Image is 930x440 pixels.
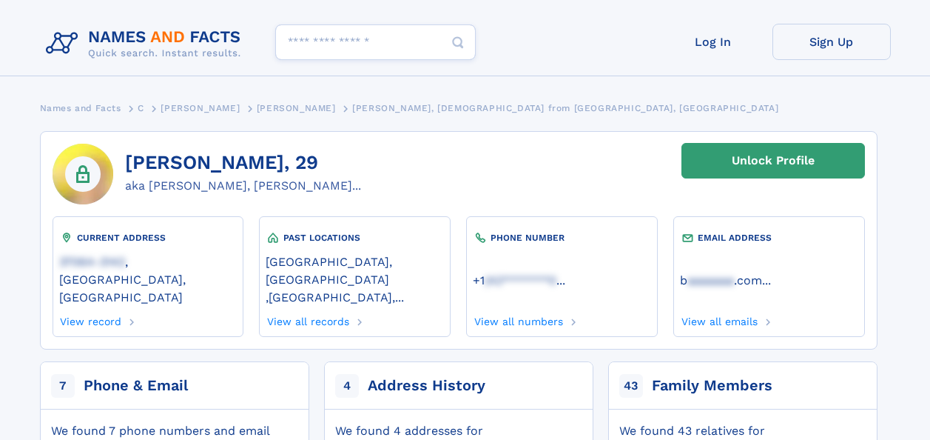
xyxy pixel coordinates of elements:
[440,24,476,61] button: Search Button
[59,311,122,327] a: View record
[681,143,865,179] a: Unlock Profile
[473,311,563,327] a: View all numbers
[352,103,778,113] span: [PERSON_NAME], [DEMOGRAPHIC_DATA] from [GEOGRAPHIC_DATA], [GEOGRAPHIC_DATA]
[473,230,650,245] div: PHONE NUMBER
[59,255,125,269] span: 37064-3142
[473,273,650,287] a: ...
[654,24,772,60] a: Log In
[732,144,815,178] div: Unlock Profile
[680,272,762,287] a: baaaaaaa.com
[51,374,75,398] span: 7
[138,99,144,117] a: C
[680,273,857,287] a: ...
[257,103,336,113] span: [PERSON_NAME]
[59,230,237,245] div: CURRENT ADDRESS
[266,245,443,311] div: ,
[680,230,857,245] div: EMAIL ADDRESS
[266,230,443,245] div: PAST LOCATIONS
[687,273,734,287] span: aaaaaaa
[84,376,188,396] div: Phone & Email
[138,103,144,113] span: C
[59,253,237,304] a: 37064-3142, [GEOGRAPHIC_DATA], [GEOGRAPHIC_DATA]
[257,99,336,117] a: [PERSON_NAME]
[161,103,240,113] span: [PERSON_NAME]
[275,24,476,60] input: search input
[125,152,361,174] h1: [PERSON_NAME], 29
[772,24,891,60] a: Sign Up
[40,99,121,117] a: Names and Facts
[335,374,359,398] span: 4
[269,289,404,304] a: [GEOGRAPHIC_DATA],...
[680,311,758,327] a: View all emails
[266,311,349,327] a: View all records
[619,374,643,398] span: 43
[40,24,253,64] img: Logo Names and Facts
[368,376,485,396] div: Address History
[125,177,361,195] div: aka [PERSON_NAME], [PERSON_NAME]...
[652,376,772,396] div: Family Members
[266,253,443,287] a: [GEOGRAPHIC_DATA], [GEOGRAPHIC_DATA]
[161,99,240,117] a: [PERSON_NAME]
